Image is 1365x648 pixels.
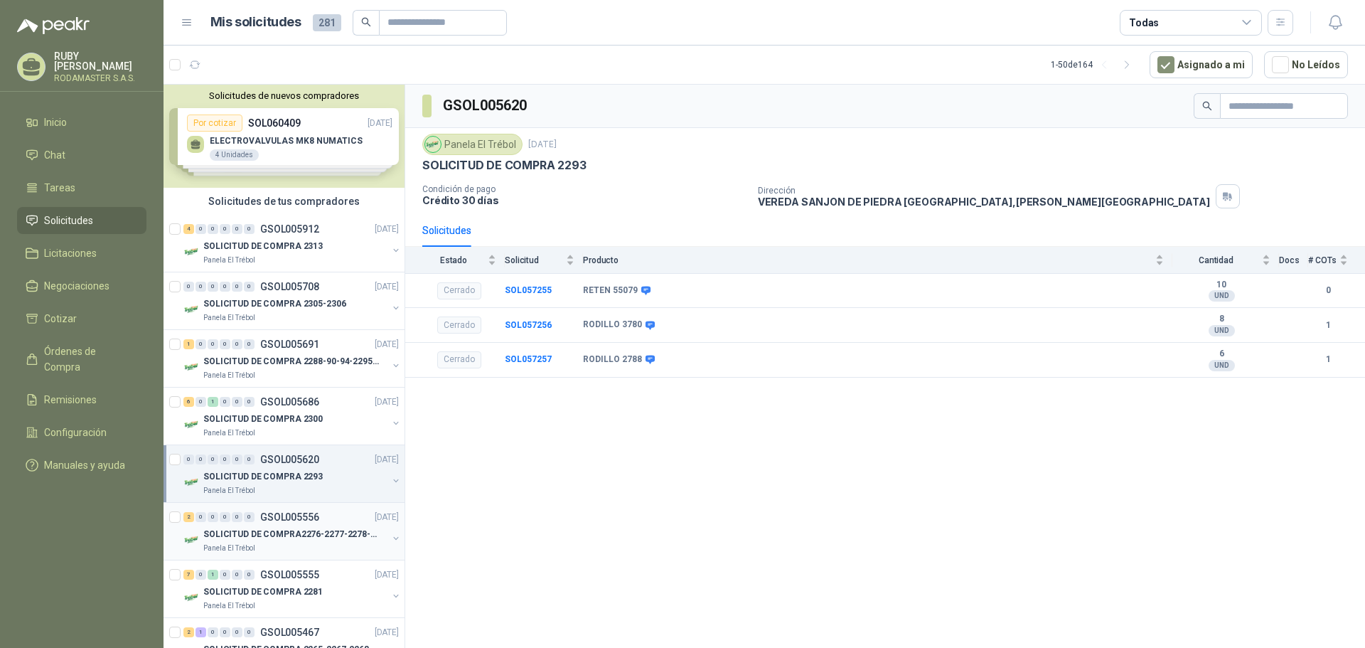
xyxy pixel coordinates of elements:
a: Inicio [17,109,146,136]
div: 0 [220,627,230,637]
p: SOLICITUD DE COMPRA 2313 [203,240,323,253]
p: [DATE] [375,568,399,582]
div: 0 [232,282,242,292]
div: 0 [220,224,230,234]
p: Condición de pago [422,184,746,194]
div: 0 [196,512,206,522]
div: 1 [183,339,194,349]
div: 0 [232,397,242,407]
div: 1 [208,397,218,407]
p: SOLICITUD DE COMPRA 2281 [203,585,323,599]
div: 0 [196,224,206,234]
div: 0 [196,339,206,349]
div: 0 [232,224,242,234]
th: Solicitud [505,247,583,273]
span: Inicio [44,115,67,130]
button: Solicitudes de nuevos compradores [169,90,399,101]
span: Producto [583,255,1152,265]
p: [DATE] [375,626,399,639]
b: SOL057256 [505,320,552,330]
p: GSOL005912 [260,224,319,234]
span: 281 [313,14,341,31]
div: 0 [220,339,230,349]
b: SOL057257 [505,354,552,364]
div: Panela El Trébol [422,134,523,155]
div: 6 [183,397,194,407]
a: 4 0 0 0 0 0 GSOL005912[DATE] Company LogoSOLICITUD DE COMPRA 2313Panela El Trébol [183,221,402,266]
div: 0 [220,512,230,522]
h3: GSOL005620 [443,95,529,117]
img: Company Logo [425,137,441,152]
div: 0 [208,282,218,292]
p: Panela El Trébol [203,485,255,496]
span: Cotizar [44,311,77,326]
img: Company Logo [183,243,200,260]
a: Configuración [17,419,146,446]
div: Solicitudes de tus compradores [164,188,405,215]
b: 10 [1172,280,1270,291]
div: 0 [244,224,255,234]
img: Company Logo [183,474,200,491]
span: Estado [422,255,485,265]
p: Crédito 30 días [422,194,746,206]
p: Panela El Trébol [203,312,255,324]
div: 0 [183,282,194,292]
img: Company Logo [183,358,200,376]
a: Cotizar [17,305,146,332]
p: GSOL005467 [260,627,319,637]
b: 8 [1172,314,1270,325]
p: [DATE] [375,223,399,236]
div: 1 - 50 de 164 [1051,53,1138,76]
div: 1 [208,570,218,580]
p: Panela El Trébol [203,543,255,554]
b: 1 [1308,353,1348,366]
div: 0 [232,570,242,580]
div: 0 [196,570,206,580]
b: RODILLO 3780 [583,319,642,331]
p: Dirección [758,186,1210,196]
div: 2 [183,627,194,637]
span: Cantidad [1172,255,1259,265]
div: 0 [196,455,206,464]
p: RUBY [PERSON_NAME] [54,51,146,71]
div: UND [1209,360,1235,371]
p: Panela El Trébol [203,427,255,439]
img: Company Logo [183,589,200,606]
a: 6 0 1 0 0 0 GSOL005686[DATE] Company LogoSOLICITUD DE COMPRA 2300Panela El Trébol [183,393,402,439]
a: 1 0 0 0 0 0 GSOL005691[DATE] Company LogoSOLICITUD DE COMPRA 2288-90-94-2295-96-2301-02-04Panela ... [183,336,402,381]
div: 0 [220,282,230,292]
p: GSOL005556 [260,512,319,522]
p: SOLICITUD DE COMPRA 2305-2306 [203,297,346,311]
span: Manuales y ayuda [44,457,125,473]
a: 0 0 0 0 0 0 GSOL005620[DATE] Company LogoSOLICITUD DE COMPRA 2293Panela El Trébol [183,451,402,496]
div: 0 [220,455,230,464]
div: 0 [220,397,230,407]
th: # COTs [1308,247,1365,273]
div: 0 [244,570,255,580]
span: Remisiones [44,392,97,408]
p: GSOL005708 [260,282,319,292]
div: 0 [208,339,218,349]
div: 0 [196,282,206,292]
div: 0 [183,455,194,464]
div: Solicitudes de nuevos compradoresPor cotizarSOL060409[DATE] ELECTROVALVULAS MK8 NUMATICS4 Unidade... [164,85,405,188]
div: 4 [183,224,194,234]
a: Manuales y ayuda [17,452,146,479]
a: SOL057255 [505,285,552,295]
span: Órdenes de Compra [44,344,133,375]
div: 0 [244,282,255,292]
span: Licitaciones [44,245,97,261]
div: 0 [220,570,230,580]
a: 2 0 0 0 0 0 GSOL005556[DATE] Company LogoSOLICITUD DE COMPRA2276-2277-2278-2284-2285-Panela El Tr... [183,509,402,554]
p: GSOL005691 [260,339,319,349]
span: Negociaciones [44,278,109,294]
button: Asignado a mi [1150,51,1253,78]
div: 0 [232,339,242,349]
p: GSOL005620 [260,455,319,464]
p: SOLICITUD DE COMPRA2276-2277-2278-2284-2285- [203,528,380,541]
span: search [1202,101,1212,111]
img: Logo peakr [17,17,90,34]
div: 0 [232,512,242,522]
b: 6 [1172,349,1270,360]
